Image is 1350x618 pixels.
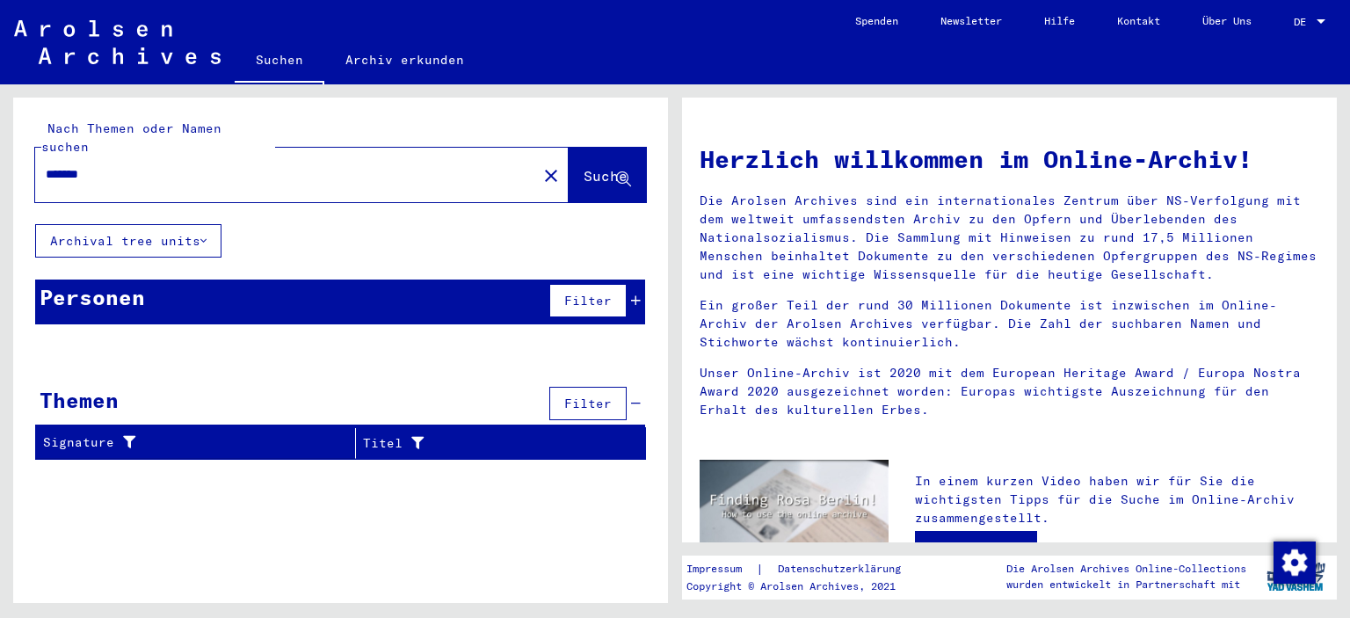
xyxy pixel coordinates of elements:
[40,384,119,416] div: Themen
[564,293,612,309] span: Filter
[700,192,1319,284] p: Die Arolsen Archives sind ein internationales Zentrum über NS-Verfolgung mit dem weltweit umfasse...
[564,396,612,411] span: Filter
[363,434,602,453] div: Titel
[363,429,624,457] div: Titel
[533,157,569,193] button: Clear
[1274,542,1316,584] img: Zustimmung ändern
[915,531,1037,566] a: Video ansehen
[1006,561,1246,577] p: Die Arolsen Archives Online-Collections
[43,429,355,457] div: Signature
[35,224,221,258] button: Archival tree units
[569,148,646,202] button: Suche
[1294,16,1313,28] span: DE
[549,387,627,420] button: Filter
[700,364,1319,419] p: Unser Online-Archiv ist 2020 mit dem European Heritage Award / Europa Nostra Award 2020 ausgezeic...
[1263,555,1329,599] img: yv_logo.png
[324,39,485,81] a: Archiv erkunden
[700,141,1319,178] h1: Herzlich willkommen im Online-Archiv!
[41,120,221,155] mat-label: Nach Themen oder Namen suchen
[40,281,145,313] div: Personen
[686,560,756,578] a: Impressum
[549,284,627,317] button: Filter
[1006,577,1246,593] p: wurden entwickelt in Partnerschaft mit
[235,39,324,84] a: Suchen
[915,472,1319,527] p: In einem kurzen Video haben wir für Sie die wichtigsten Tipps für die Suche im Online-Archiv zusa...
[764,560,922,578] a: Datenschutzerklärung
[541,165,562,186] mat-icon: close
[14,20,221,64] img: Arolsen_neg.svg
[584,167,628,185] span: Suche
[686,578,922,594] p: Copyright © Arolsen Archives, 2021
[686,560,922,578] div: |
[700,460,889,563] img: video.jpg
[700,296,1319,352] p: Ein großer Teil der rund 30 Millionen Dokumente ist inzwischen im Online-Archiv der Arolsen Archi...
[43,433,333,452] div: Signature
